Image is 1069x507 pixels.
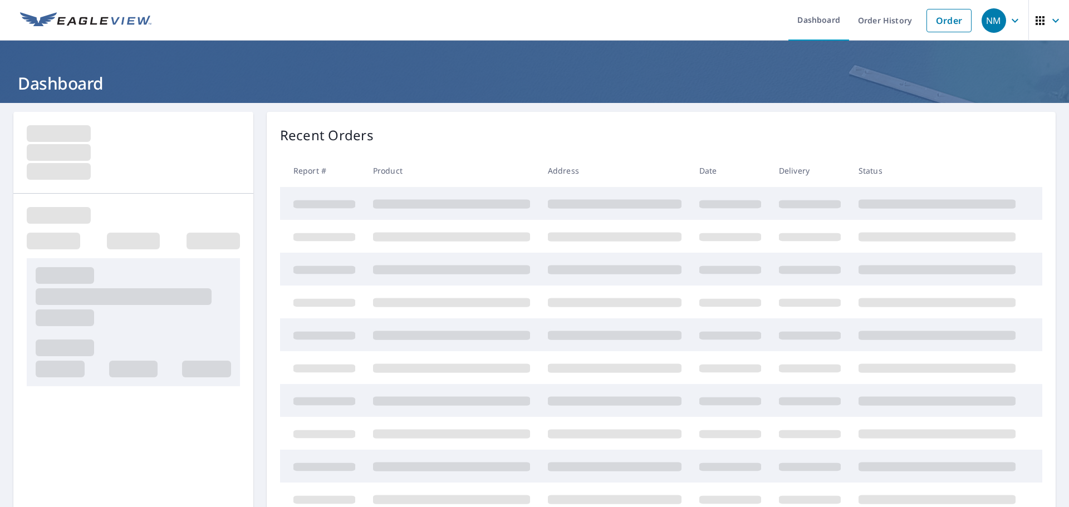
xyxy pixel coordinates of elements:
[539,154,690,187] th: Address
[850,154,1024,187] th: Status
[20,12,151,29] img: EV Logo
[13,72,1056,95] h1: Dashboard
[690,154,770,187] th: Date
[926,9,972,32] a: Order
[364,154,539,187] th: Product
[982,8,1006,33] div: NM
[280,125,374,145] p: Recent Orders
[770,154,850,187] th: Delivery
[280,154,364,187] th: Report #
